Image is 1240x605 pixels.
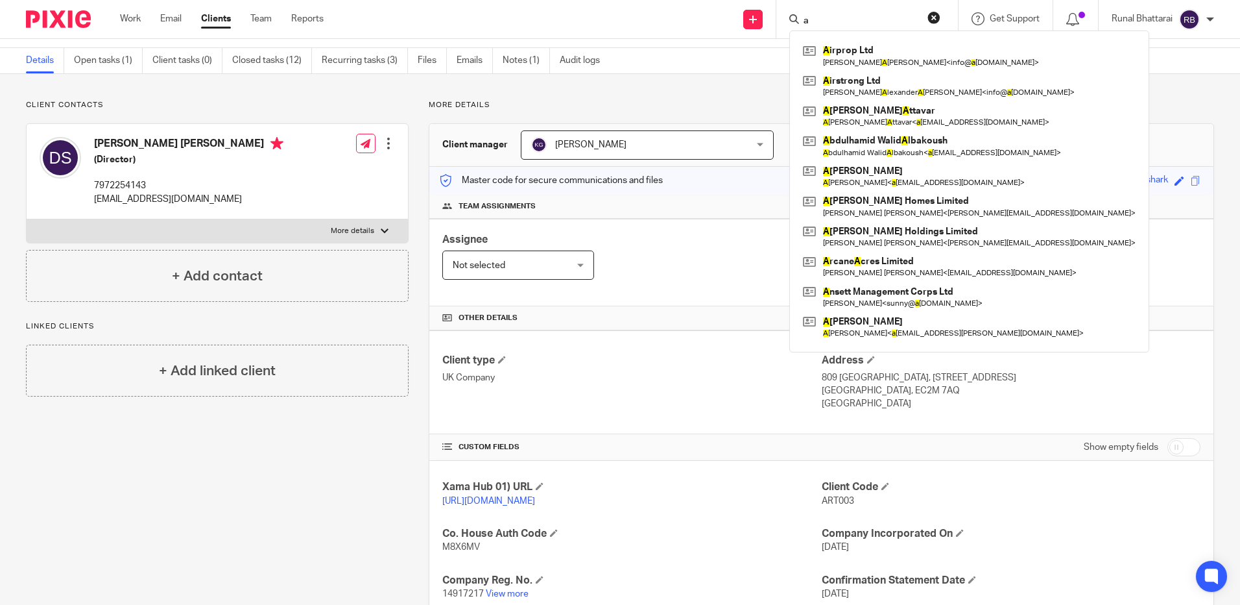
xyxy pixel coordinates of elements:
a: Emails [457,48,493,73]
p: Linked clients [26,321,409,332]
label: Show empty fields [1084,441,1158,454]
img: svg%3E [531,137,547,153]
h4: Confirmation Statement Date [822,574,1200,587]
p: UK Company [442,371,821,384]
p: Client contacts [26,100,409,110]
h4: [PERSON_NAME] [PERSON_NAME] [94,137,283,153]
img: svg%3E [40,137,81,179]
h4: CUSTOM FIELDS [442,442,821,452]
a: Closed tasks (12) [232,48,312,73]
p: More details [429,100,1214,110]
p: Runal Bhattarai [1112,12,1173,25]
h4: Co. House Auth Code [442,527,821,541]
a: View more [486,589,529,599]
h5: (Director) [94,153,283,166]
span: [DATE] [822,543,849,552]
h3: Client manager [442,138,508,151]
span: Get Support [990,14,1040,23]
a: [URL][DOMAIN_NAME] [442,497,535,506]
span: [PERSON_NAME] [555,140,626,149]
div: windy-burnt-orange-tartan-shark [1035,173,1168,188]
h4: Client Code [822,480,1200,494]
a: Team [250,12,272,25]
h4: + Add contact [172,266,263,286]
h4: Address [822,354,1200,367]
a: Work [120,12,141,25]
a: Email [160,12,182,25]
span: Not selected [453,261,505,270]
p: 7972254143 [94,179,283,192]
p: [GEOGRAPHIC_DATA], EC2M 7AQ [822,384,1200,397]
img: svg%3E [1179,9,1200,30]
p: 809 [GEOGRAPHIC_DATA], [STREET_ADDRESS] [822,371,1200,384]
span: Team assignments [459,201,536,212]
p: [EMAIL_ADDRESS][DOMAIN_NAME] [94,193,283,206]
span: ART003 [822,497,854,506]
a: Clients [201,12,231,25]
a: Open tasks (1) [74,48,143,73]
a: Client tasks (0) [152,48,222,73]
a: Details [26,48,64,73]
h4: + Add linked client [159,361,276,381]
span: Assignee [442,234,488,245]
i: Primary [270,137,283,150]
p: Master code for secure communications and files [439,174,663,187]
span: 14917217 [442,589,484,599]
h4: Company Reg. No. [442,574,821,587]
h4: Company Incorporated On [822,527,1200,541]
a: Files [418,48,447,73]
input: Search [802,16,919,27]
span: M8X6MV [442,543,480,552]
a: Recurring tasks (3) [322,48,408,73]
p: More details [331,226,374,236]
h4: Xama Hub 01) URL [442,480,821,494]
a: Audit logs [560,48,610,73]
span: [DATE] [822,589,849,599]
a: Reports [291,12,324,25]
h4: Client type [442,354,821,367]
p: [GEOGRAPHIC_DATA] [822,397,1200,410]
button: Clear [927,11,940,24]
a: Notes (1) [503,48,550,73]
img: Pixie [26,10,91,28]
span: Other details [459,313,518,323]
